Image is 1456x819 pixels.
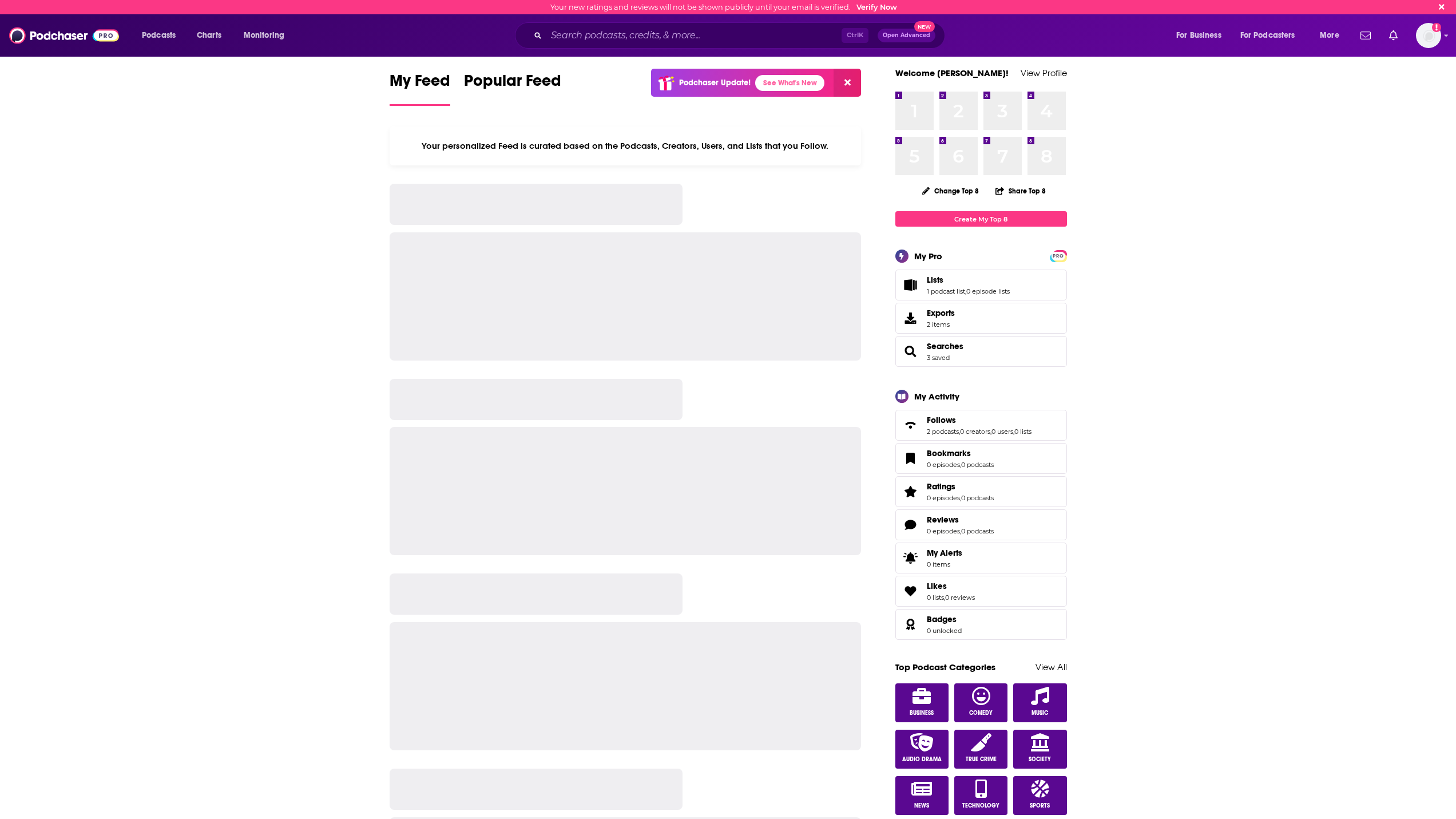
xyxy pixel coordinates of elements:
[142,27,176,43] span: Podcasts
[927,321,955,329] span: 2 items
[899,550,922,566] span: My Alerts
[390,71,450,106] a: My Feed
[9,25,119,46] a: Podchaser - Follow, Share and Rate Podcasts
[959,428,960,436] span: ,
[944,594,945,602] span: ,
[895,776,949,815] a: News
[546,26,842,45] input: Search podcasts, credits, & more...
[927,515,959,525] span: Reviews
[965,287,966,295] span: ,
[550,3,897,11] div: Your new ratings and reviews will not be shown publicly until your email is verified.
[895,410,1067,441] span: Follows
[895,68,1009,78] a: Welcome [PERSON_NAME]!
[991,428,1013,436] a: 0 users
[927,428,959,436] a: 2 podcasts
[1013,776,1067,815] a: Sports
[914,21,935,32] span: New
[895,662,995,672] a: Top Podcast Categories
[899,343,922,359] a: Searches
[927,275,943,285] span: Lists
[899,310,922,326] span: Exports
[961,494,994,502] a: 0 podcasts
[927,448,994,458] a: Bookmarks
[927,308,955,318] span: Exports
[895,509,1067,540] span: Reviews
[945,594,975,602] a: 0 reviews
[960,494,961,502] span: ,
[895,443,1067,474] span: Bookmarks
[914,391,959,402] div: My Activity
[927,614,962,624] a: Badges
[927,341,963,351] span: Searches
[895,543,1067,573] a: My Alerts
[1320,27,1339,43] span: More
[899,484,922,500] a: Ratings
[927,415,956,425] span: Follows
[679,78,751,88] p: Podchaser Update!
[927,515,994,525] a: Reviews
[390,71,450,97] span: My Feed
[895,211,1067,227] a: Create My Top 8
[1168,26,1236,45] button: open menu
[1014,428,1032,436] a: 0 lists
[966,756,997,763] span: True Crime
[960,428,990,436] a: 0 creators
[895,270,1067,300] span: Lists
[856,3,897,11] a: Verify Now
[962,802,999,809] span: Technology
[1416,23,1441,48] img: User Profile
[927,275,1010,285] a: Lists
[1036,662,1067,672] a: View All
[134,26,191,45] button: open menu
[995,180,1046,202] button: Share Top 8
[755,75,824,91] a: See What's New
[1176,27,1221,43] span: For Business
[895,730,949,769] a: Audio Drama
[927,527,960,535] a: 0 episodes
[961,461,994,469] a: 0 podcasts
[927,548,962,558] span: My Alerts
[1384,26,1402,45] a: Show notifications dropdown
[899,277,922,293] a: Lists
[927,560,962,568] span: 0 items
[927,287,965,295] a: 1 podcast list
[1416,23,1441,48] span: Logged in as jbarbour
[1052,251,1065,260] a: PRO
[899,450,922,466] a: Bookmarks
[961,527,994,535] a: 0 podcasts
[464,71,561,97] span: Popular Feed
[914,251,942,262] div: My Pro
[1029,756,1051,763] span: Society
[960,461,961,469] span: ,
[895,476,1067,507] span: Ratings
[1030,802,1050,809] span: Sports
[197,27,221,43] span: Charts
[899,616,922,632] a: Badges
[914,802,929,809] span: News
[960,527,961,535] span: ,
[189,26,228,45] a: Charts
[895,683,949,722] a: Business
[927,594,944,602] a: 0 lists
[1240,27,1295,43] span: For Podcasters
[927,627,962,635] a: 0 unlocked
[878,29,935,42] button: Open AdvancedNew
[1013,428,1014,436] span: ,
[902,756,942,763] span: Audio Drama
[927,494,960,502] a: 0 episodes
[464,71,561,106] a: Popular Feed
[969,710,993,717] span: Comedy
[899,583,922,599] a: Likes
[927,415,1032,425] a: Follows
[927,581,975,591] a: Likes
[842,28,868,43] span: Ctrl K
[954,683,1008,722] a: Comedy
[1013,730,1067,769] a: Society
[927,448,971,458] span: Bookmarks
[1416,23,1441,48] button: Show profile menu
[1021,68,1067,78] a: View Profile
[1356,26,1375,45] a: Show notifications dropdown
[954,776,1008,815] a: Technology
[895,336,1067,367] span: Searches
[895,576,1067,607] span: Likes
